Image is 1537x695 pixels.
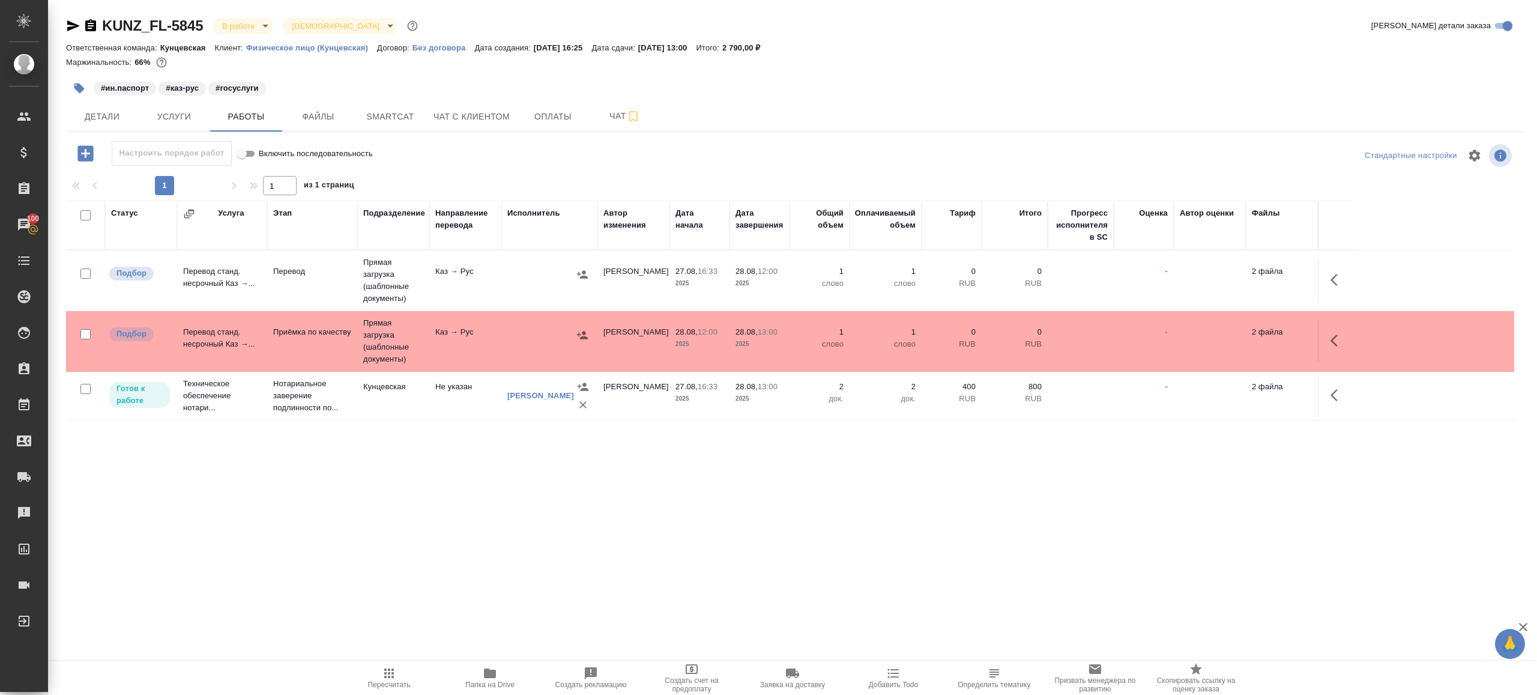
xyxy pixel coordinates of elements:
span: Заявка на доставку [760,681,825,689]
a: KUNZ_FL-5845 [102,17,203,34]
p: Ответственная команда: [66,43,160,52]
p: 27.08, [675,267,698,276]
p: слово [796,278,844,290]
div: Оценка [1139,207,1168,219]
span: Чат с клиентом [433,109,510,124]
button: 🙏 [1495,629,1525,659]
div: Итого [1019,207,1042,219]
div: В работе [282,18,397,34]
button: Здесь прячутся важные кнопки [1323,266,1352,294]
a: Без договора [412,42,475,52]
span: Работы [217,109,275,124]
span: Smartcat [361,109,419,124]
a: 100 [3,210,45,240]
p: 13:00 [758,327,778,336]
p: 13:00 [758,382,778,391]
button: Создать счет на предоплату [641,661,742,695]
button: Здесь прячутся важные кнопки [1323,381,1352,410]
button: Папка на Drive [439,661,540,695]
p: слово [856,338,916,350]
p: #ин.паспорт [101,82,149,94]
a: - [1165,327,1168,336]
p: 2 [796,381,844,393]
div: Прогресс исполнителя в SC [1054,207,1108,243]
p: RUB [988,278,1042,290]
button: Сгруппировать [183,208,195,220]
p: слово [856,278,916,290]
p: Перевод [273,266,351,278]
td: Перевод станд. несрочный Каз →... [177,320,267,362]
p: Подбор [116,328,146,340]
svg: Подписаться [626,109,641,124]
p: #госуслуги [216,82,259,94]
button: 800.00 RUB; [154,55,169,70]
p: Итого: [696,43,722,52]
div: Автор изменения [603,207,663,231]
td: Каз → Рус [429,320,501,362]
span: 100 [20,213,47,225]
p: RUB [988,338,1042,350]
p: 2025 [735,278,784,290]
p: RUB [928,393,976,405]
p: 2 файла [1252,326,1312,338]
p: док. [856,393,916,405]
p: 28.08, [735,382,758,391]
span: Настроить таблицу [1460,141,1489,170]
td: [PERSON_NAME] [597,259,669,302]
p: 2025 [735,393,784,405]
div: split button [1362,147,1460,165]
p: 28.08, [735,267,758,276]
div: Подразделение [363,207,425,219]
p: [DATE] 16:25 [534,43,592,52]
div: Автор оценки [1180,207,1234,219]
p: #каз-рус [166,82,199,94]
div: Этап [273,207,292,219]
span: Пересчитать [368,681,411,689]
span: Создать рекламацию [555,681,627,689]
td: Каз → Рус [429,259,501,302]
p: 12:00 [758,267,778,276]
div: Направление перевода [435,207,495,231]
span: Чат [596,109,654,124]
td: Прямая загрузка (шаблонные документы) [357,311,429,371]
p: 2 файла [1252,266,1312,278]
p: слово [796,338,844,350]
p: Без договора [412,43,475,52]
p: RUB [928,278,976,290]
button: Здесь прячутся важные кнопки [1323,326,1352,355]
p: 1 [856,326,916,338]
a: [PERSON_NAME] [507,391,574,400]
button: Добавить Todo [843,661,944,695]
p: 16:33 [698,267,717,276]
button: Заявка на доставку [742,661,843,695]
span: [PERSON_NAME] детали заказа [1371,20,1491,32]
td: Прямая загрузка (шаблонные документы) [357,250,429,311]
td: Перевод станд. несрочный Каз →... [177,259,267,302]
span: Оплаты [524,109,582,124]
div: Дата завершения [735,207,784,231]
div: Можно подбирать исполнителей [108,326,171,342]
p: 0 [988,326,1042,338]
p: Дата сдачи: [591,43,638,52]
a: - [1165,267,1168,276]
p: 16:33 [698,382,717,391]
button: Призвать менеджера по развитию [1045,661,1146,695]
button: Создать рекламацию [540,661,641,695]
button: Назначить [574,378,592,396]
button: Добавить работу [69,141,102,166]
button: Пересчитать [339,661,439,695]
div: Тариф [950,207,976,219]
button: Добавить тэг [66,75,92,102]
div: Исполнитель может приступить к работе [108,381,171,409]
p: 28.08, [675,327,698,336]
div: Оплачиваемый объем [855,207,916,231]
button: Скопировать ссылку [83,19,98,33]
span: каз-рус [157,82,207,93]
p: 12:00 [698,327,717,336]
p: 2 790,00 ₽ [722,43,770,52]
p: 1 [796,326,844,338]
div: В работе [213,18,273,34]
p: 27.08, [675,382,698,391]
div: Дата начала [675,207,723,231]
button: В работе [219,21,258,31]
